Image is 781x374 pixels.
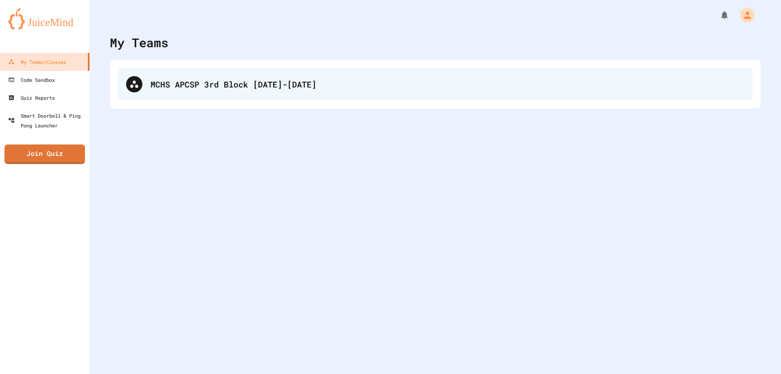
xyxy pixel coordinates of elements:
div: MCHS APCSP 3rd Block [DATE]-[DATE] [118,68,753,101]
div: Smart Doorbell & Ping Pong Launcher [8,111,86,130]
img: logo-orange.svg [8,8,81,29]
div: Quiz Reports [8,93,55,103]
a: Join Quiz [4,144,85,164]
div: My Notifications [705,8,731,22]
div: Code Sandbox [8,75,55,85]
div: My Account [731,6,757,24]
div: My Teams/Classes [8,57,66,67]
div: MCHS APCSP 3rd Block [DATE]-[DATE] [151,78,744,90]
div: My Teams [110,33,168,52]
